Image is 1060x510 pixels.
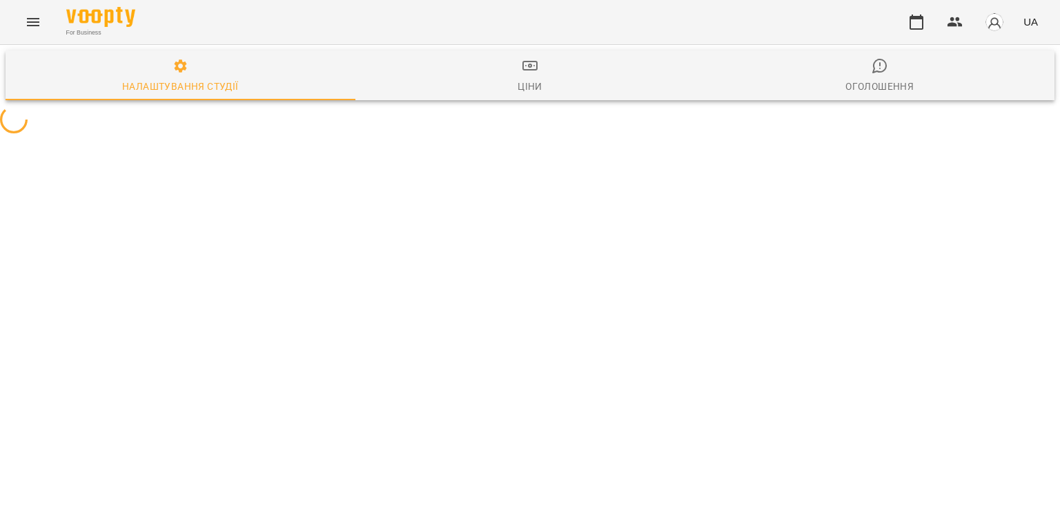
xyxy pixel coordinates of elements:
button: UA [1018,9,1043,35]
span: UA [1023,15,1038,29]
div: Налаштування студії [122,78,238,95]
div: Ціни [518,78,542,95]
div: Оголошення [845,78,914,95]
img: Voopty Logo [66,7,135,27]
span: For Business [66,28,135,37]
button: Menu [17,6,50,39]
img: avatar_s.png [985,12,1004,32]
